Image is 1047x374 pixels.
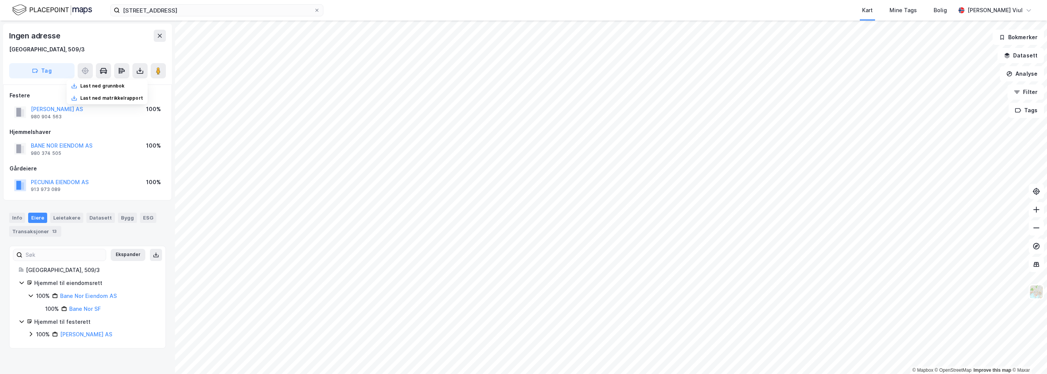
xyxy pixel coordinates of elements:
[10,91,165,100] div: Festere
[934,6,947,15] div: Bolig
[146,178,161,187] div: 100%
[1009,103,1044,118] button: Tags
[1029,285,1044,299] img: Z
[146,105,161,114] div: 100%
[146,141,161,150] div: 100%
[974,368,1011,373] a: Improve this map
[9,213,25,223] div: Info
[36,330,50,339] div: 100%
[31,114,62,120] div: 980 904 563
[1000,66,1044,81] button: Analyse
[120,5,314,16] input: Søk på adresse, matrikkel, gårdeiere, leietakere eller personer
[60,293,117,299] a: Bane Nor Eiendom AS
[9,30,62,42] div: Ingen adresse
[34,279,156,288] div: Hjemmel til eiendomsrett
[10,164,165,173] div: Gårdeiere
[69,306,101,312] a: Bane Nor SF
[45,304,59,314] div: 100%
[111,249,145,261] button: Ekspander
[967,6,1023,15] div: [PERSON_NAME] Viul
[998,48,1044,63] button: Datasett
[51,228,58,235] div: 13
[34,317,156,326] div: Hjemmel til festerett
[31,150,61,156] div: 980 374 505
[60,331,112,337] a: [PERSON_NAME] AS
[80,95,143,101] div: Last ned matrikkelrapport
[9,63,75,78] button: Tag
[912,368,933,373] a: Mapbox
[36,291,50,301] div: 100%
[80,83,124,89] div: Last ned grunnbok
[1009,337,1047,374] iframe: Chat Widget
[26,266,156,275] div: [GEOGRAPHIC_DATA], 509/3
[28,213,47,223] div: Eiere
[9,45,85,54] div: [GEOGRAPHIC_DATA], 509/3
[12,3,92,17] img: logo.f888ab2527a4732fd821a326f86c7f29.svg
[935,368,972,373] a: OpenStreetMap
[31,186,60,193] div: 913 973 089
[993,30,1044,45] button: Bokmerker
[889,6,917,15] div: Mine Tags
[9,226,61,237] div: Transaksjoner
[118,213,137,223] div: Bygg
[862,6,873,15] div: Kart
[50,213,83,223] div: Leietakere
[10,127,165,137] div: Hjemmelshaver
[1007,84,1044,100] button: Filter
[1009,337,1047,374] div: Kontrollprogram for chat
[86,213,115,223] div: Datasett
[140,213,156,223] div: ESG
[22,249,106,261] input: Søk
